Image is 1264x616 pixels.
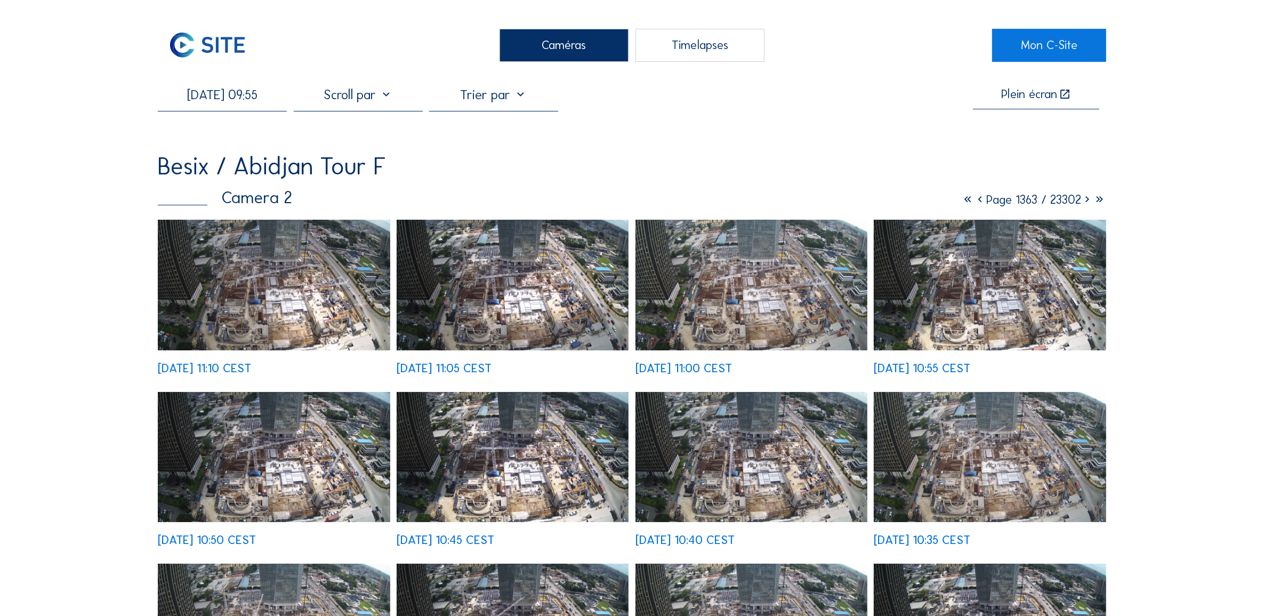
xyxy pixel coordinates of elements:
[500,29,629,62] div: Caméras
[158,363,251,375] div: [DATE] 11:10 CEST
[397,534,494,547] div: [DATE] 10:45 CEST
[874,534,970,547] div: [DATE] 10:35 CEST
[874,392,1106,523] img: image_51654962
[874,363,970,375] div: [DATE] 10:55 CEST
[158,154,386,178] div: Besix / Abidjan Tour F
[397,392,629,523] img: image_51655250
[635,29,764,62] div: Timelapses
[635,534,735,547] div: [DATE] 10:40 CEST
[158,392,390,523] img: image_51655335
[635,363,732,375] div: [DATE] 11:00 CEST
[874,220,1106,350] img: image_51655526
[158,220,390,350] img: image_51655820
[158,29,257,62] img: C-SITE Logo
[987,193,1082,207] span: Page 1363 / 23302
[992,29,1106,62] a: Mon C-Site
[635,220,867,350] img: image_51655659
[1001,89,1057,101] div: Plein écran
[397,363,492,375] div: [DATE] 11:05 CEST
[158,29,271,62] a: C-SITE Logo
[158,86,287,103] input: Recherche par date 󰅀
[635,392,867,523] img: image_51655022
[397,220,629,350] img: image_51655746
[158,534,256,547] div: [DATE] 10:50 CEST
[158,189,292,206] div: Camera 2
